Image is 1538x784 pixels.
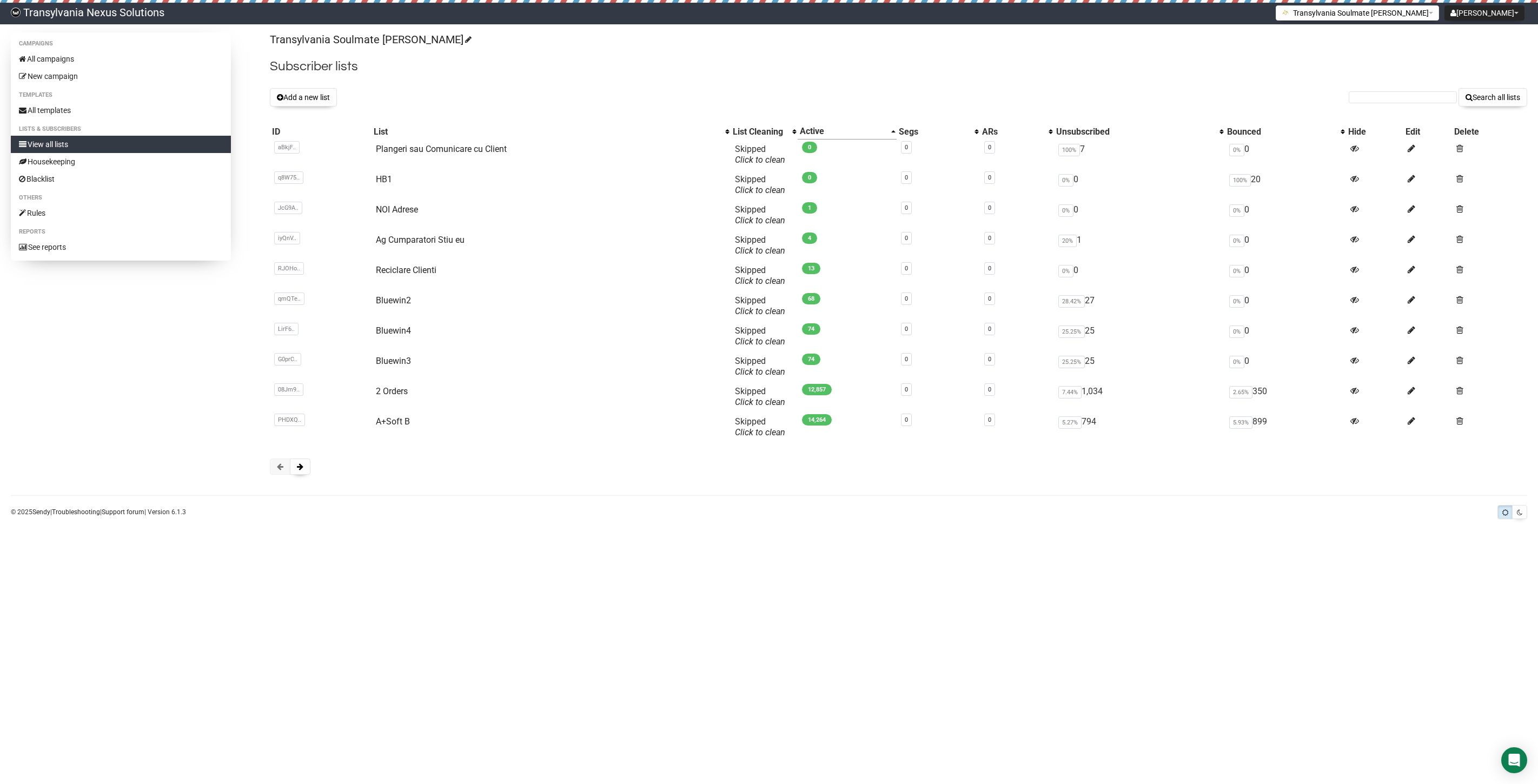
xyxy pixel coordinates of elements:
[735,416,785,437] span: Skipped
[1058,386,1082,398] span: 7.44%
[988,265,991,272] a: 0
[1459,88,1527,107] button: Search all lists
[274,202,302,214] span: JcG9A..
[735,386,785,407] span: Skipped
[11,8,21,17] img: 586cc6b7d8bc403f0c61b981d947c989
[274,262,304,275] span: RJOHo..
[735,427,785,437] a: Click to clean
[905,356,908,363] a: 0
[376,265,436,275] a: Reciclare Clienti
[274,141,300,154] span: aBkjF..
[735,295,785,316] span: Skipped
[274,293,304,305] span: qmQTe..
[376,386,408,396] a: 2 Orders
[905,235,908,242] a: 0
[802,323,820,335] span: 74
[802,232,817,244] span: 4
[11,136,231,153] a: View all lists
[1058,295,1085,308] span: 28.42%
[735,204,785,225] span: Skipped
[52,508,100,516] a: Troubleshooting
[905,386,908,393] a: 0
[1225,139,1346,170] td: 0
[1452,124,1527,139] th: Delete: No sort applied, sorting is disabled
[735,336,785,347] a: Click to clean
[905,325,908,333] a: 0
[1054,412,1225,442] td: 794
[11,102,231,119] a: All templates
[1058,265,1073,277] span: 0%
[735,215,785,225] a: Click to clean
[376,325,411,336] a: Bluewin4
[1225,200,1346,230] td: 0
[735,367,785,377] a: Click to clean
[1229,325,1244,338] span: 0%
[1444,5,1524,21] button: [PERSON_NAME]
[11,123,231,136] li: Lists & subscribers
[1225,170,1346,200] td: 20
[1229,386,1252,398] span: 2.65%
[1346,124,1403,139] th: Hide: No sort applied, sorting is disabled
[11,238,231,256] a: See reports
[731,124,798,139] th: List Cleaning: No sort applied, activate to apply an ascending sort
[735,265,785,286] span: Skipped
[11,89,231,102] li: Templates
[1054,351,1225,382] td: 25
[11,204,231,222] a: Rules
[735,306,785,316] a: Click to clean
[982,127,1043,137] div: ARs
[1229,356,1244,368] span: 0%
[1054,291,1225,321] td: 27
[32,508,50,516] a: Sendy
[1054,200,1225,230] td: 0
[735,245,785,256] a: Click to clean
[1403,124,1452,139] th: Edit: No sort applied, sorting is disabled
[274,323,299,335] span: LirF6..
[272,127,369,137] div: ID
[1058,325,1085,338] span: 25.25%
[1229,416,1252,429] span: 5.93%
[1058,204,1073,217] span: 0%
[988,356,991,363] a: 0
[374,127,720,137] div: List
[11,153,231,170] a: Housekeeping
[988,386,991,393] a: 0
[1454,127,1525,137] div: Delete
[988,144,991,151] a: 0
[1282,8,1290,17] img: 1.png
[735,155,785,165] a: Click to clean
[11,37,231,50] li: Campaigns
[1054,124,1225,139] th: Unsubscribed: No sort applied, activate to apply an ascending sort
[905,265,908,272] a: 0
[11,170,231,188] a: Blacklist
[1054,230,1225,261] td: 1
[1054,139,1225,170] td: 7
[274,414,305,426] span: PHDXQ..
[1227,127,1335,137] div: Bounced
[735,356,785,377] span: Skipped
[988,295,991,302] a: 0
[1058,416,1082,429] span: 5.27%
[1225,124,1346,139] th: Bounced: No sort applied, activate to apply an ascending sort
[988,325,991,333] a: 0
[905,204,908,211] a: 0
[1058,235,1077,247] span: 20%
[905,416,908,423] a: 0
[735,185,785,195] a: Click to clean
[1058,174,1073,187] span: 0%
[988,204,991,211] a: 0
[988,235,991,242] a: 0
[802,384,832,395] span: 12,857
[1229,144,1244,156] span: 0%
[1054,261,1225,291] td: 0
[735,174,785,195] span: Skipped
[1054,382,1225,412] td: 1,034
[1348,127,1401,137] div: Hide
[1225,261,1346,291] td: 0
[1225,230,1346,261] td: 0
[376,416,410,427] a: A+Soft B
[1058,144,1080,156] span: 100%
[899,127,969,137] div: Segs
[802,202,817,214] span: 1
[11,68,231,85] a: New campaign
